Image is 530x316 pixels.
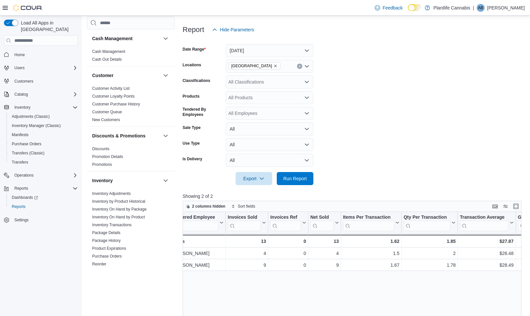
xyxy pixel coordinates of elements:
[404,250,455,258] div: 2
[7,121,80,130] button: Inventory Manager (Classic)
[1,184,80,193] button: Reports
[491,202,499,210] button: Keyboard shortcuts
[7,158,80,167] button: Transfers
[12,64,78,72] span: Users
[310,214,333,221] div: Net Sold
[12,103,33,111] button: Inventory
[226,154,313,167] button: All
[92,246,126,251] a: Product Expirations
[283,175,307,182] span: Run Report
[87,85,175,126] div: Customer
[1,63,80,72] button: Users
[220,26,254,33] span: Hide Parameters
[92,35,133,42] h3: Cash Management
[92,72,113,79] h3: Customer
[92,133,145,139] h3: Discounts & Promotions
[92,230,121,235] a: Package Details
[12,114,50,119] span: Adjustments (Classic)
[12,160,28,165] span: Transfers
[304,95,309,100] button: Open list of options
[183,47,206,52] label: Date Range
[14,92,28,97] span: Catalog
[228,62,280,70] span: Calgary - University District
[343,250,400,258] div: 1.5
[236,172,272,185] button: Export
[310,214,333,231] div: Net Sold
[270,214,306,231] button: Invoices Ref
[9,158,31,166] a: Transfers
[12,216,78,224] span: Settings
[92,117,120,122] span: New Customers
[12,77,78,85] span: Customers
[87,190,175,278] div: Inventory
[1,76,80,86] button: Customers
[12,90,78,98] span: Catalog
[502,202,509,210] button: Display options
[162,35,170,42] button: Cash Management
[92,191,131,196] a: Inventory Adjustments
[277,172,313,185] button: Run Report
[92,57,122,62] a: Cash Out Details
[270,214,301,231] div: Invoices Ref
[92,72,160,79] button: Customer
[270,237,306,245] div: 0
[92,109,122,115] span: Customer Queue
[12,204,25,209] span: Reports
[228,214,261,231] div: Invoices Sold
[9,140,78,148] span: Purchase Orders
[226,122,313,135] button: All
[408,4,422,11] input: Dark Mode
[92,118,120,122] a: New Customers
[14,186,28,191] span: Reports
[404,261,455,269] div: 1.78
[92,162,112,167] a: Promotions
[92,147,109,151] a: Discounts
[12,141,41,147] span: Purchase Orders
[404,214,450,221] div: Qty Per Transaction
[478,4,483,12] span: AB
[1,90,80,99] button: Catalog
[270,261,306,269] div: 0
[343,214,394,221] div: Items Per Transaction
[172,261,224,269] div: [PERSON_NAME]
[92,199,145,204] a: Inventory by Product Historical
[12,150,44,156] span: Transfers (Classic)
[460,237,513,245] div: $27.87
[238,204,255,209] span: Sort fields
[228,214,261,221] div: Invoices Sold
[477,4,485,12] div: Aaron Black
[404,237,455,245] div: 1.85
[92,177,113,184] h3: Inventory
[92,215,145,219] a: Inventory On Hand by Product
[18,20,78,33] span: Load All Apps in [GEOGRAPHIC_DATA]
[92,262,106,266] a: Reorder
[12,90,30,98] button: Catalog
[7,202,80,211] button: Reports
[270,214,301,221] div: Invoices Ref
[12,132,28,137] span: Manifests
[304,64,309,69] button: Open list of options
[9,131,31,139] a: Manifests
[209,23,257,36] button: Hide Parameters
[343,237,399,245] div: 1.62
[92,35,160,42] button: Cash Management
[310,261,339,269] div: 9
[9,158,78,166] span: Transfers
[1,215,80,225] button: Settings
[183,107,223,117] label: Tendered By Employees
[226,138,313,151] button: All
[240,172,268,185] span: Export
[12,184,31,192] button: Reports
[12,216,31,224] a: Settings
[9,194,78,201] span: Dashboards
[192,204,225,209] span: 2 columns hidden
[87,48,175,66] div: Cash Management
[92,223,132,227] a: Inventory Transactions
[172,214,218,231] div: Tendered Employee
[12,123,61,128] span: Inventory Manager (Classic)
[304,79,309,85] button: Open list of options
